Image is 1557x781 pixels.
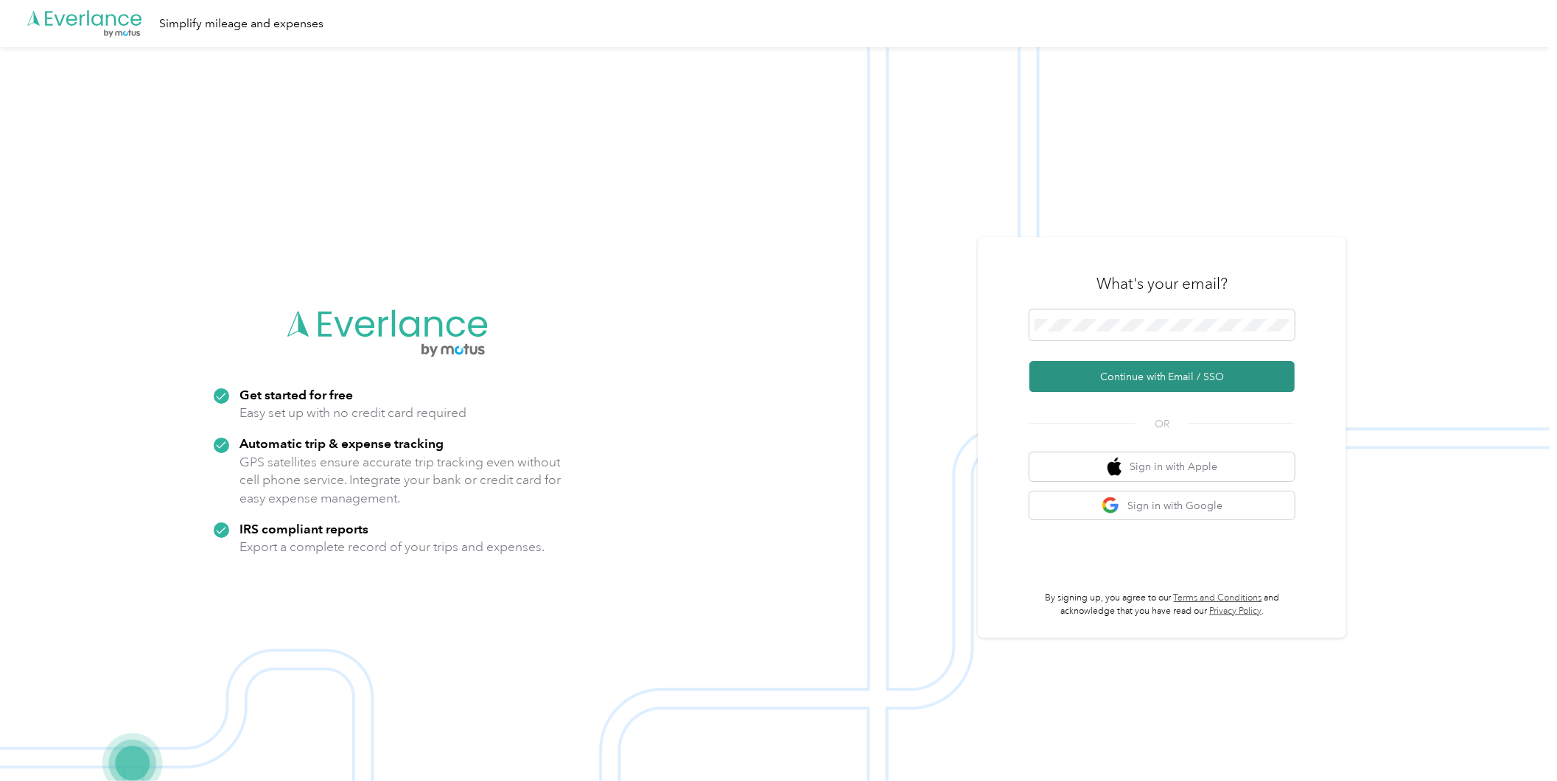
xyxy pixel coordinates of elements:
[1096,273,1228,294] h3: What's your email?
[1108,458,1122,476] img: apple logo
[1029,592,1295,617] p: By signing up, you agree to our and acknowledge that you have read our .
[239,538,545,556] p: Export a complete record of your trips and expenses.
[1029,491,1295,520] button: google logoSign in with Google
[1174,592,1262,603] a: Terms and Conditions
[239,387,353,402] strong: Get started for free
[1029,361,1295,392] button: Continue with Email / SSO
[1102,497,1120,515] img: google logo
[1029,452,1295,481] button: apple logoSign in with Apple
[239,521,368,536] strong: IRS compliant reports
[1209,606,1262,617] a: Privacy Policy
[1136,416,1188,432] span: OR
[239,404,466,422] p: Easy set up with no credit card required
[239,453,561,508] p: GPS satellites ensure accurate trip tracking even without cell phone service. Integrate your bank...
[159,15,323,33] div: Simplify mileage and expenses
[239,435,444,451] strong: Automatic trip & expense tracking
